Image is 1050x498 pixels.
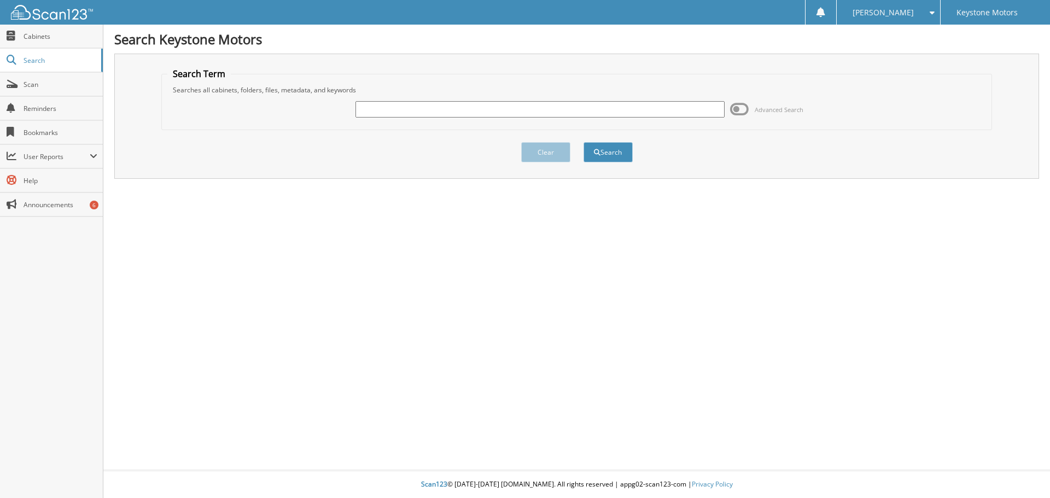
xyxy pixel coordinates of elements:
span: Help [24,176,97,185]
span: Scan [24,80,97,89]
span: Search [24,56,96,65]
span: Scan123 [421,479,447,489]
legend: Search Term [167,68,231,80]
span: Announcements [24,200,97,209]
span: Cabinets [24,32,97,41]
div: 6 [90,201,98,209]
span: Reminders [24,104,97,113]
img: scan123-logo-white.svg [11,5,93,20]
span: Keystone Motors [956,9,1018,16]
h1: Search Keystone Motors [114,30,1039,48]
button: Clear [521,142,570,162]
div: Searches all cabinets, folders, files, metadata, and keywords [167,85,987,95]
a: Privacy Policy [692,479,733,489]
span: Advanced Search [755,106,803,114]
span: Bookmarks [24,128,97,137]
span: User Reports [24,152,90,161]
span: [PERSON_NAME] [853,9,914,16]
iframe: Chat Widget [995,446,1050,498]
button: Search [584,142,633,162]
div: © [DATE]-[DATE] [DOMAIN_NAME]. All rights reserved | appg02-scan123-com | [103,471,1050,498]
